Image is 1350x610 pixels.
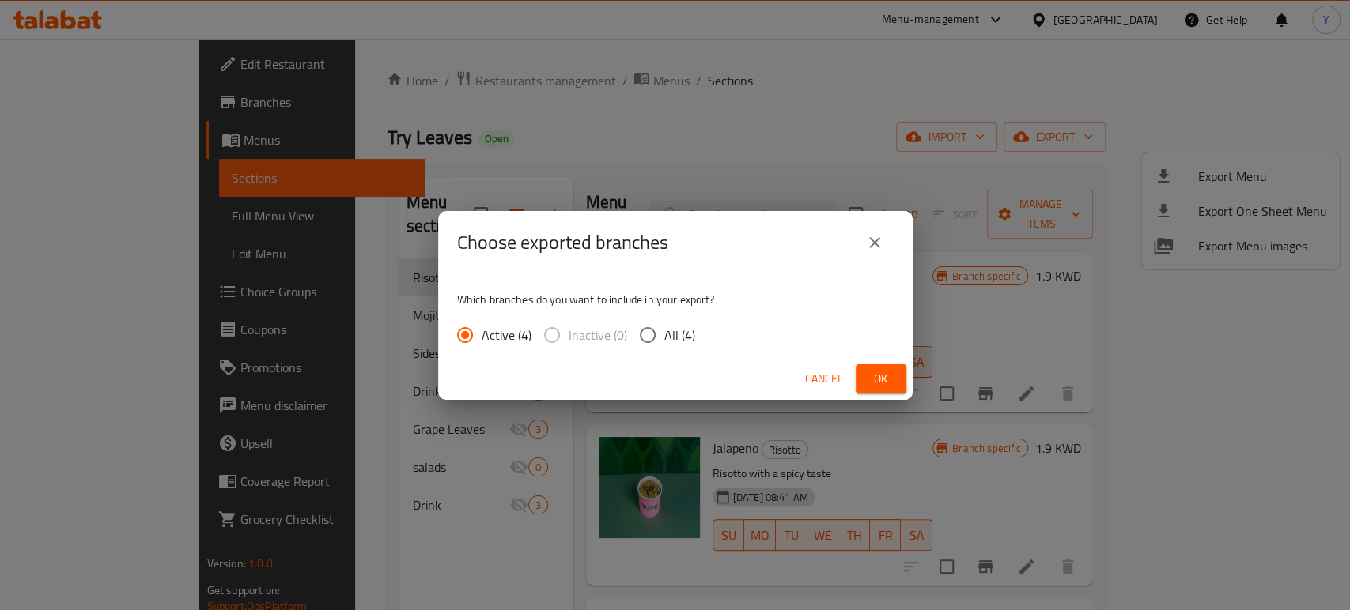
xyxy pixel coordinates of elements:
[856,224,894,262] button: close
[799,364,849,393] button: Cancel
[457,230,668,255] h2: Choose exported branches
[664,326,695,345] span: All (4)
[457,292,894,307] p: Which branches do you want to include in your export?
[868,369,894,389] span: Ok
[805,369,843,389] span: Cancel
[482,326,531,345] span: Active (4)
[569,326,627,345] span: Inactive (0)
[856,364,906,393] button: Ok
